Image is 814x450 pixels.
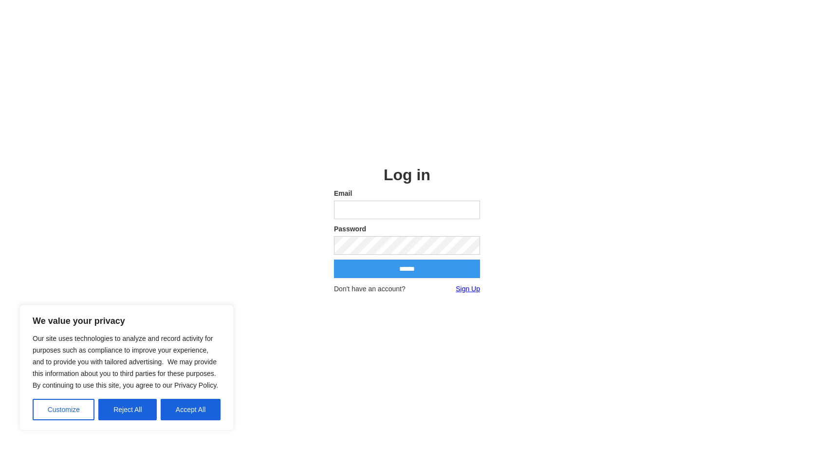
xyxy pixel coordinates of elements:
a: Sign Up [456,284,480,294]
span: Our site uses technologies to analyze and record activity for purposes such as compliance to impr... [33,335,218,389]
div: We value your privacy [19,305,234,431]
span: Don't have an account? [334,284,406,294]
h2: Log in [334,166,480,184]
p: We value your privacy [33,315,221,327]
button: Accept All [161,399,221,420]
button: Reject All [98,399,157,420]
label: Email [334,188,480,198]
label: Password [334,224,480,234]
button: Customize [33,399,94,420]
